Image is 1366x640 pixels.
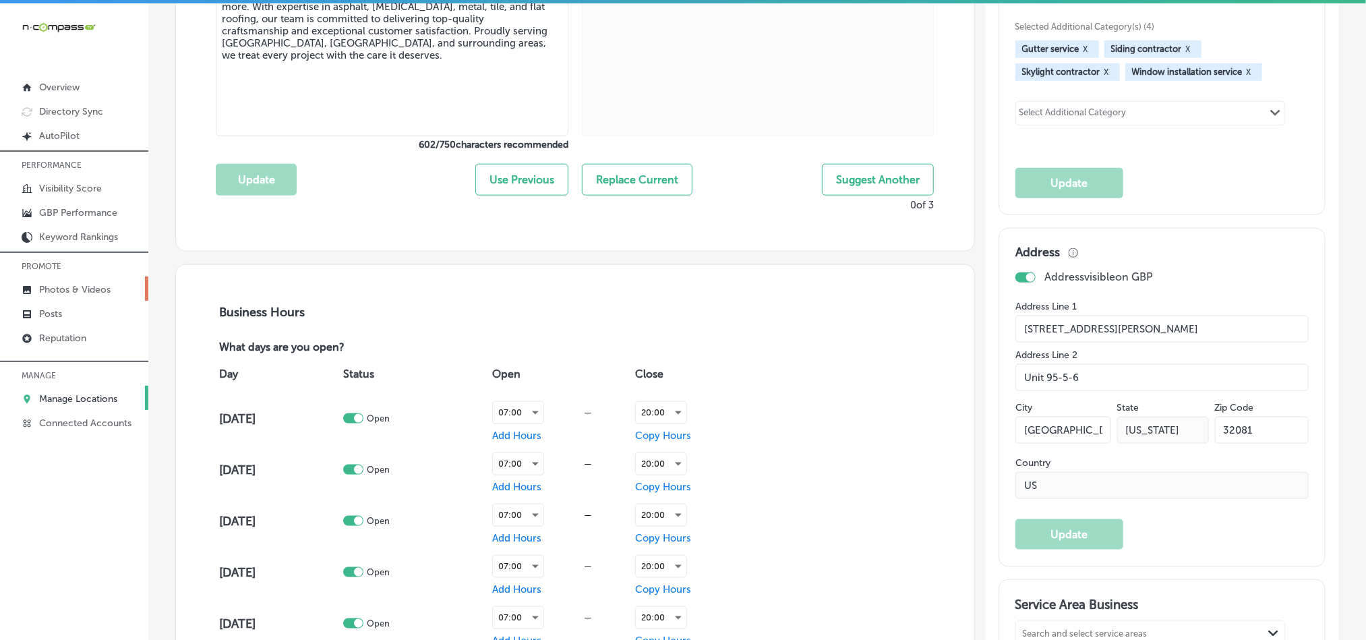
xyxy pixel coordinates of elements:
button: X [1182,44,1195,55]
div: 07:00 [493,607,543,629]
p: What days are you open? [216,341,441,355]
h3: Address [1015,245,1060,260]
label: Country [1015,457,1309,469]
h3: Service Area Business [1015,597,1309,617]
p: Open [367,413,390,424]
p: Open [367,516,390,526]
th: Status [340,355,489,393]
p: Connected Accounts [39,417,131,429]
p: Address visible on GBP [1044,270,1153,283]
h3: Business Hours [216,305,934,320]
input: City [1015,417,1111,444]
p: Overview [39,82,80,93]
span: Add Hours [492,583,541,595]
p: Open [367,465,390,475]
label: Zip Code [1215,402,1254,413]
label: State [1117,402,1139,413]
div: 20:00 [636,402,686,424]
span: Selected Additional Category(s) (4) [1015,22,1299,32]
span: Add Hours [492,532,541,544]
span: Copy Hours [635,583,691,595]
button: Suggest Another [822,164,934,196]
div: Select Additional Category [1019,107,1127,123]
span: Window installation service [1132,67,1243,77]
button: Update [1015,168,1123,198]
span: Siding contractor [1111,44,1182,54]
div: 07:00 [493,556,543,577]
h4: [DATE] [219,514,340,529]
h4: [DATE] [219,565,340,580]
p: Reputation [39,332,86,344]
span: Add Hours [492,430,541,442]
button: X [1243,67,1255,78]
p: GBP Performance [39,207,117,219]
input: Zip Code [1215,417,1309,444]
h4: [DATE] [219,463,340,477]
div: — [544,459,632,469]
label: 602 / 750 characters recommended [216,139,568,150]
p: 0 of 3 [910,199,934,211]
div: Search and select service areas [1023,629,1148,639]
input: Street Address Line 1 [1015,316,1309,343]
p: Manage Locations [39,393,117,405]
span: Gutter service [1022,44,1079,54]
button: X [1100,67,1113,78]
button: Replace Current [582,164,692,196]
label: City [1015,402,1032,413]
div: 20:00 [636,607,686,629]
p: Open [367,567,390,577]
div: — [544,561,632,571]
button: X [1079,44,1092,55]
span: Add Hours [492,481,541,493]
span: Copy Hours [635,532,691,544]
th: Open [489,355,632,393]
p: Open [367,618,390,629]
p: Visibility Score [39,183,102,194]
div: — [544,612,632,622]
div: 20:00 [636,556,686,577]
div: 20:00 [636,453,686,475]
div: — [544,510,632,520]
label: Address Line 2 [1015,349,1309,361]
div: 07:00 [493,453,543,475]
h4: [DATE] [219,411,340,426]
button: Update [216,164,297,196]
p: AutoPilot [39,130,80,142]
span: Copy Hours [635,430,691,442]
div: 20:00 [636,504,686,526]
span: Copy Hours [635,481,691,493]
input: Street Address Line 2 [1015,364,1309,391]
button: Update [1015,519,1123,550]
th: Close [632,355,754,393]
button: Use Previous [475,164,568,196]
div: — [544,407,632,417]
label: Address Line 1 [1015,301,1309,312]
h4: [DATE] [219,616,340,631]
img: 660ab0bf-5cc7-4cb8-ba1c-48b5ae0f18e60NCTV_CLogo_TV_Black_-500x88.png [22,21,96,34]
p: Keyword Rankings [39,231,118,243]
p: Directory Sync [39,106,103,117]
p: Posts [39,308,62,320]
span: Skylight contractor [1022,67,1100,77]
p: Photos & Videos [39,284,111,295]
input: NY [1117,417,1209,444]
th: Day [216,355,340,393]
input: Country [1015,472,1309,499]
div: 07:00 [493,504,543,526]
div: 07:00 [493,402,543,424]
